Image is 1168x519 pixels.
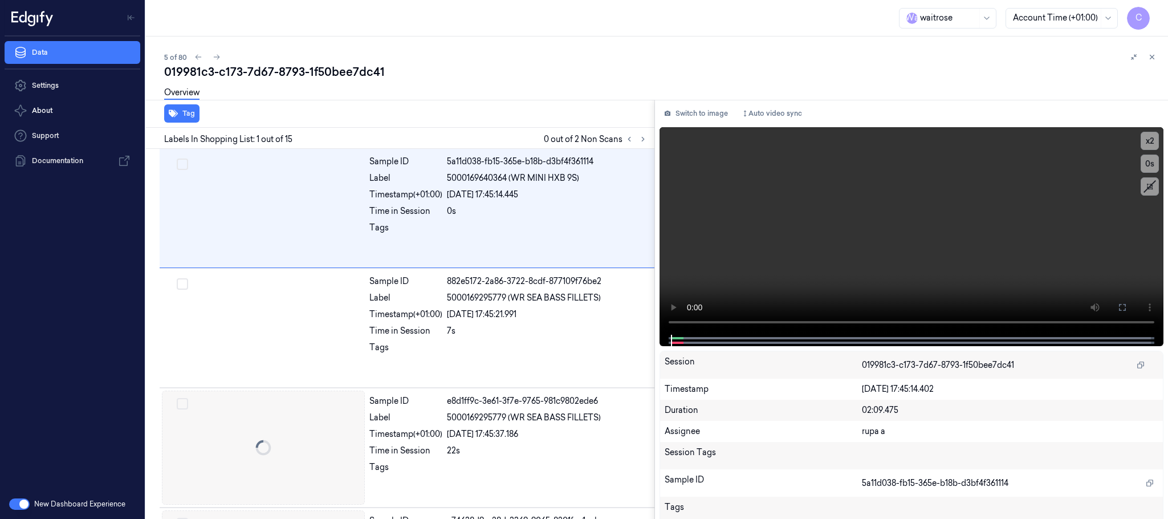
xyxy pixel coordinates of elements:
span: 5a11d038-fb15-365e-b18b-d3bf4f361114 [862,477,1008,489]
div: Time in Session [369,205,442,217]
button: Switch to image [660,104,732,123]
div: Time in Session [369,445,442,457]
div: Duration [665,404,862,416]
button: Select row [177,278,188,290]
a: Support [5,124,140,147]
button: Select row [177,159,188,170]
div: 5a11d038-fb15-365e-b18b-d3bf4f361114 [447,156,648,168]
div: 22s [447,445,648,457]
a: Data [5,41,140,64]
a: Documentation [5,149,140,172]
div: Label [369,412,442,424]
div: Tags [369,461,442,480]
span: 5 of 80 [164,52,187,62]
button: Tag [164,104,200,123]
button: x2 [1141,132,1159,150]
div: Assignee [665,425,862,437]
div: [DATE] 17:45:14.402 [862,383,1158,395]
div: Sample ID [369,275,442,287]
div: 7s [447,325,648,337]
div: Tags [369,222,442,240]
a: Overview [164,87,200,100]
button: C [1127,7,1150,30]
div: Timestamp [665,383,862,395]
div: Tags [369,342,442,360]
div: Sample ID [369,156,442,168]
div: Label [369,172,442,184]
button: 0s [1141,155,1159,173]
div: Time in Session [369,325,442,337]
div: Sample ID [665,474,862,492]
div: Sample ID [369,395,442,407]
span: 5000169295779 (WR SEA BASS FILLETS) [447,292,601,304]
div: 019981c3-c173-7d67-8793-1f50bee7dc41 [164,64,1159,80]
button: Auto video sync [737,104,807,123]
div: [DATE] 17:45:14.445 [447,189,648,201]
div: 02:09.475 [862,404,1158,416]
div: Timestamp (+01:00) [369,428,442,440]
div: Timestamp (+01:00) [369,309,442,321]
div: Session Tags [665,447,862,465]
button: Select row [177,398,188,409]
span: Labels In Shopping List: 1 out of 15 [164,133,292,145]
button: About [5,99,140,122]
span: W a [906,13,918,24]
span: 5000169295779 (WR SEA BASS FILLETS) [447,412,601,424]
div: 882e5172-2a86-3722-8cdf-877109f76be2 [447,275,648,287]
div: 0s [447,205,648,217]
span: 019981c3-c173-7d67-8793-1f50bee7dc41 [862,359,1014,371]
span: 5000169640364 (WR MINI HXB 9S) [447,172,579,184]
div: [DATE] 17:45:37.186 [447,428,648,440]
button: Toggle Navigation [122,9,140,27]
div: rupa a [862,425,1158,437]
div: Timestamp (+01:00) [369,189,442,201]
span: 0 out of 2 Non Scans [544,132,650,146]
div: Label [369,292,442,304]
a: Settings [5,74,140,97]
div: [DATE] 17:45:21.991 [447,309,648,321]
div: e8d1ff9c-3e61-3f7e-9765-981c9802ede6 [447,395,648,407]
div: Session [665,356,862,374]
